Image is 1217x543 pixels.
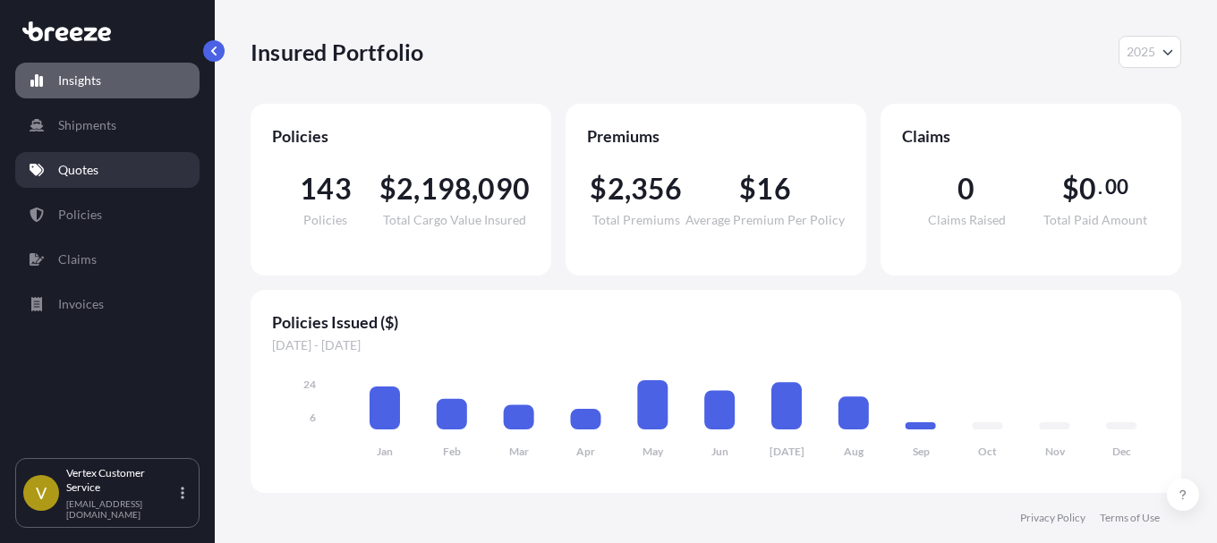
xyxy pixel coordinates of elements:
[1079,174,1096,203] span: 0
[413,174,420,203] span: ,
[443,445,461,458] tspan: Feb
[310,411,316,424] tspan: 6
[58,72,101,89] p: Insights
[957,174,974,203] span: 0
[1043,214,1147,226] span: Total Paid Amount
[58,161,98,179] p: Quotes
[1119,36,1181,68] button: Year Selector
[685,214,845,226] span: Average Premium Per Policy
[1127,43,1155,61] span: 2025
[509,445,529,458] tspan: Mar
[978,445,997,458] tspan: Oct
[1062,174,1079,203] span: $
[377,445,393,458] tspan: Jan
[631,174,683,203] span: 356
[1098,180,1102,194] span: .
[272,336,1160,354] span: [DATE] - [DATE]
[711,445,728,458] tspan: Jun
[379,174,396,203] span: $
[303,378,316,391] tspan: 24
[300,174,352,203] span: 143
[590,174,607,203] span: $
[1020,511,1085,525] a: Privacy Policy
[421,174,472,203] span: 198
[15,197,200,233] a: Policies
[15,152,200,188] a: Quotes
[1112,445,1131,458] tspan: Dec
[902,125,1160,147] span: Claims
[251,38,423,66] p: Insured Portfolio
[756,174,790,203] span: 16
[770,445,804,458] tspan: [DATE]
[272,311,1160,333] span: Policies Issued ($)
[928,214,1006,226] span: Claims Raised
[58,250,97,268] p: Claims
[1105,180,1128,194] span: 00
[15,107,200,143] a: Shipments
[643,445,664,458] tspan: May
[15,286,200,322] a: Invoices
[36,484,47,502] span: V
[739,174,756,203] span: $
[587,125,845,147] span: Premiums
[913,445,930,458] tspan: Sep
[58,295,104,313] p: Invoices
[58,116,116,134] p: Shipments
[15,242,200,277] a: Claims
[478,174,530,203] span: 090
[472,174,478,203] span: ,
[66,466,177,495] p: Vertex Customer Service
[272,125,530,147] span: Policies
[58,206,102,224] p: Policies
[625,174,631,203] span: ,
[396,174,413,203] span: 2
[66,498,177,520] p: [EMAIL_ADDRESS][DOMAIN_NAME]
[1100,511,1160,525] a: Terms of Use
[844,445,864,458] tspan: Aug
[15,63,200,98] a: Insights
[383,214,526,226] span: Total Cargo Value Insured
[1045,445,1066,458] tspan: Nov
[576,445,595,458] tspan: Apr
[592,214,680,226] span: Total Premiums
[303,214,347,226] span: Policies
[608,174,625,203] span: 2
